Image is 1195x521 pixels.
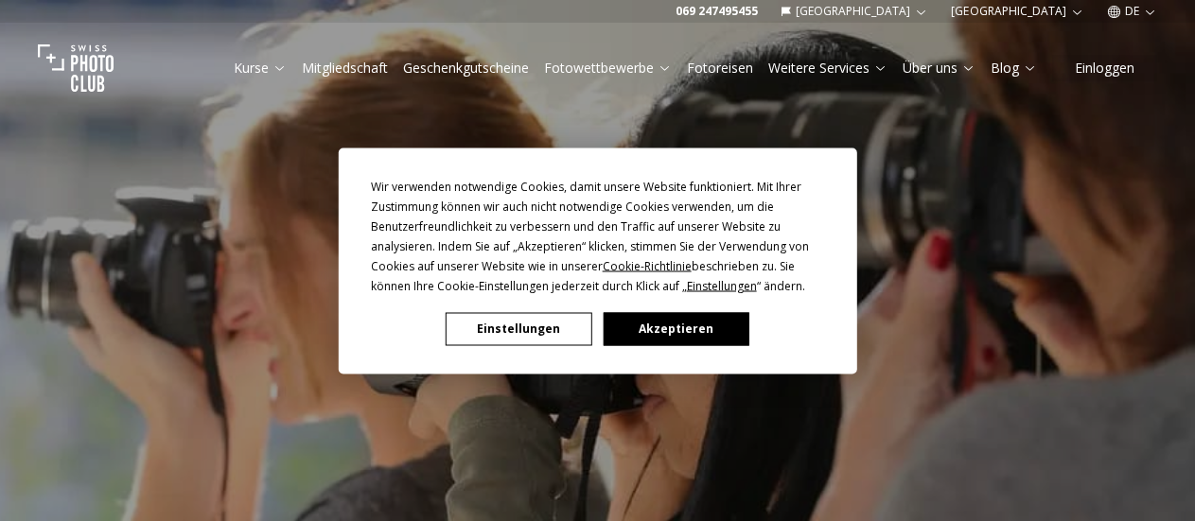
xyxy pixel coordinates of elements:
[371,176,825,295] div: Wir verwenden notwendige Cookies, damit unsere Website funktioniert. Mit Ihrer Zustimmung können ...
[603,312,748,345] button: Akzeptieren
[603,257,692,273] span: Cookie-Richtlinie
[687,277,757,293] span: Einstellungen
[338,148,856,373] div: Cookie Consent Prompt
[446,312,591,345] button: Einstellungen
